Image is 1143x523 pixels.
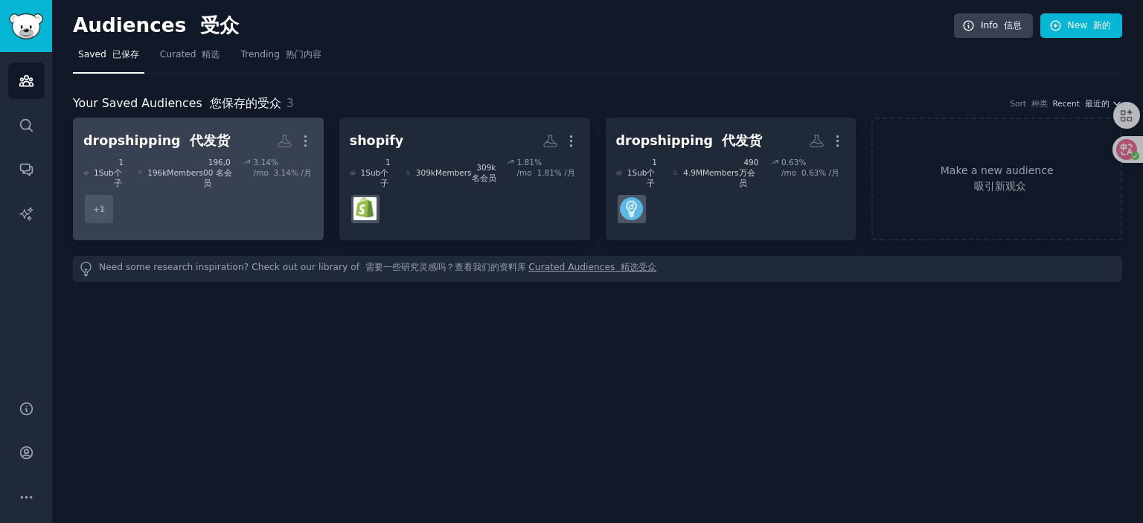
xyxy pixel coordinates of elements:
[114,158,124,187] font: 1个子
[801,168,839,177] font: 0.63% /月
[73,256,1122,282] div: Need some research inspiration? Check out our library of
[235,43,326,74] a: Trending 热门内容
[1085,99,1110,108] font: 最近的
[954,13,1033,39] a: Info 信息
[517,157,580,188] div: 1.81 % /mo
[871,118,1122,240] a: Make a new audience 吸引新观众
[616,157,663,188] div: 1 Sub
[78,48,139,62] span: Saved
[974,180,1026,192] font: 吸引新观众
[620,197,643,220] img: Entrepreneur
[73,14,954,38] h2: Audiences
[200,14,239,36] font: 受众
[202,49,220,60] font: 精选
[1093,20,1111,31] font: 新的
[210,96,281,110] font: 您保存的受众
[138,157,234,188] div: 196k Members
[286,49,321,60] font: 热门内容
[739,158,759,187] font: 490万会员
[339,118,590,240] a: shopify1Sub 1个子309kMembers 309k 名会员1.81% /mo 1.81% /月shopify
[722,133,762,148] font: 代发货
[606,118,857,240] a: dropshipping 代发货1Sub 1个子4.9MMembers 490万会员0.63% /mo 0.63% /月Entrepreneur
[1004,20,1022,31] font: 信息
[9,13,43,39] img: GummySearch logo
[73,43,144,74] a: Saved 已保存
[616,132,763,150] div: dropshipping
[203,158,232,187] font: 196,000 名会员
[781,157,845,188] div: 0.63 % /mo
[160,48,220,62] span: Curated
[1040,13,1122,39] a: New 新的
[380,158,390,187] font: 1个子
[350,132,403,150] div: shopify
[1053,98,1110,109] span: Recent
[83,157,127,188] div: 1 Sub
[406,157,496,188] div: 309k Members
[240,48,321,62] span: Trending
[73,118,324,240] a: dropshipping 代发货1Sub 1个子196kMembers 196,000 名会员3.14% /mo 3.14% /月+1
[274,168,312,177] font: 3.14% /月
[350,157,395,188] div: 1 Sub
[155,43,225,74] a: Curated 精选
[1010,98,1047,109] div: Sort
[365,262,526,272] font: 需要一些研究灵感吗？查看我们的资料库
[353,197,377,220] img: shopify
[83,132,230,150] div: dropshipping
[112,49,139,60] font: 已保存
[73,94,281,113] span: Your Saved Audiences
[621,262,656,272] font: 精选受众
[1031,99,1048,108] font: 种类
[647,158,656,187] font: 1个子
[1053,98,1122,109] button: Recent 最近的
[83,193,115,225] div: + 1
[286,96,294,110] span: 3
[528,261,656,277] a: Curated Audiences 精选受众
[673,157,761,188] div: 4.9M Members
[254,157,313,188] div: 3.14 % /mo
[472,163,496,182] font: 309k 名会员
[537,168,574,177] font: 1.81% /月
[190,133,230,148] font: 代发货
